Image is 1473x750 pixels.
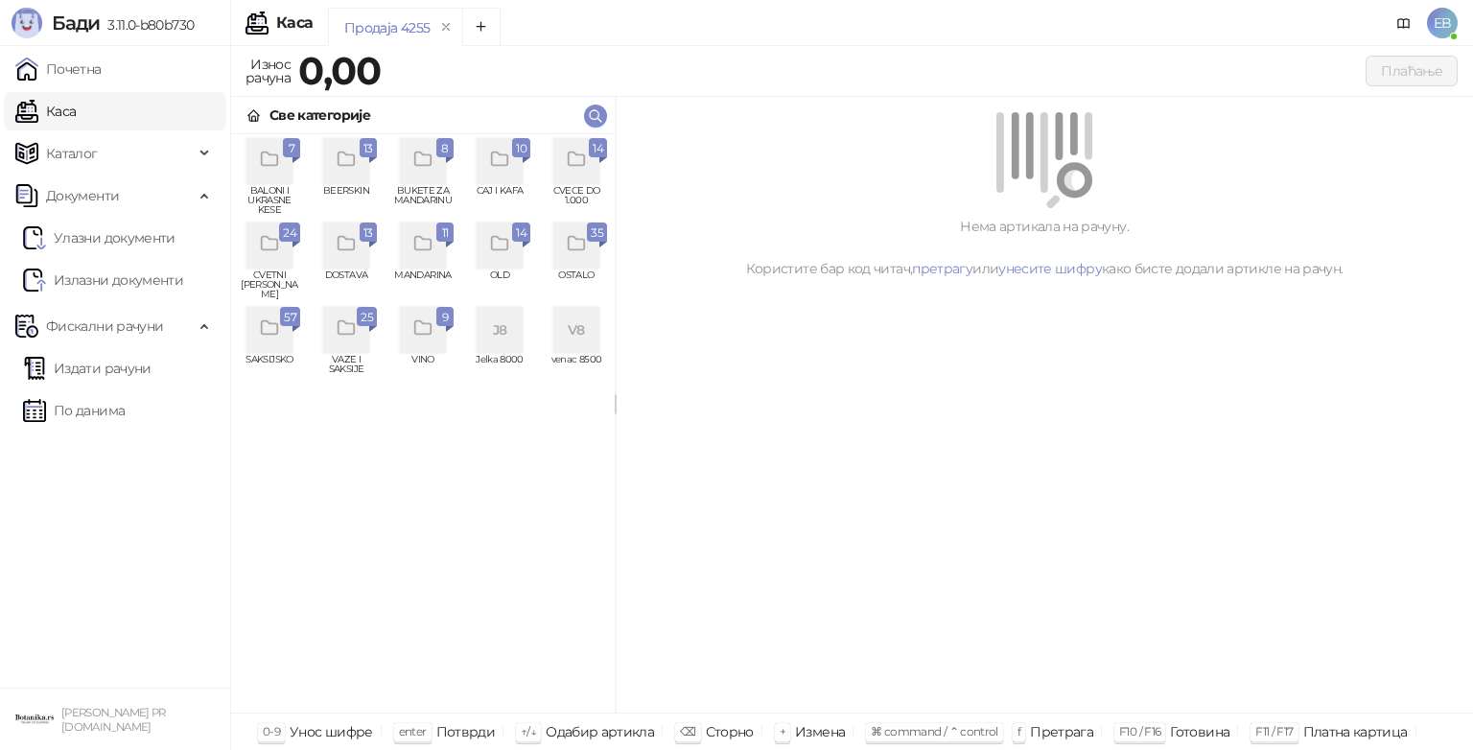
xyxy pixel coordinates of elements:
span: 10 [516,138,526,159]
span: ⌫ [680,724,695,738]
span: Бади [52,12,100,35]
a: Издати рачуни [23,349,152,387]
a: Излазни документи [23,261,183,299]
button: Плаћање [1366,56,1458,86]
span: 3.11.0-b80b730 [100,16,194,34]
span: 14 [593,138,603,159]
span: Jelka 8000 [469,355,530,384]
div: Потврди [436,719,496,744]
span: BEERSKIN [316,186,377,215]
span: enter [399,724,427,738]
span: BALONI I UKRASNE KESE [239,186,300,215]
span: 25 [361,307,373,328]
span: + [780,724,785,738]
span: 13 [363,223,373,244]
span: CVECE DO 1.000 [546,186,607,215]
div: J8 [477,307,523,353]
div: grid [231,134,615,713]
span: F11 / F17 [1255,724,1293,738]
div: Каса [276,15,313,31]
div: Платна картица [1303,719,1408,744]
span: VINO [392,355,454,384]
div: Нема артикала на рачуну. Користите бар код читач, или како бисте додали артикле на рачун. [639,216,1450,279]
img: 64x64-companyLogo-0e2e8aaa-0bd2-431b-8613-6e3c65811325.png [15,700,54,738]
span: 7 [287,138,296,159]
span: venac 8500 [546,355,607,384]
span: OSTALO [546,270,607,299]
span: BUKETE ZA MANDARINU [392,186,454,215]
img: Logo [12,8,42,38]
div: Претрага [1030,719,1093,744]
span: ⌘ command / ⌃ control [871,724,998,738]
div: Унос шифре [290,719,373,744]
span: Фискални рачуни [46,307,163,345]
button: remove [433,19,458,35]
span: ↑/↓ [521,724,536,738]
span: OLD [469,270,530,299]
span: 13 [363,138,373,159]
a: претрагу [912,260,972,277]
span: SAKSIJSKO [239,355,300,384]
strong: 0,00 [298,47,381,94]
a: По данима [23,391,125,430]
span: EB [1427,8,1458,38]
span: Каталог [46,134,98,173]
div: Готовина [1170,719,1229,744]
span: 11 [440,223,450,244]
span: CAJ I KAFA [469,186,530,215]
div: V8 [553,307,599,353]
span: f [1017,724,1020,738]
span: 9 [440,307,450,328]
a: Почетна [15,50,102,88]
a: Документација [1389,8,1419,38]
span: 35 [591,223,603,244]
span: 57 [284,307,296,328]
span: CVETNI [PERSON_NAME] [239,270,300,299]
span: 8 [440,138,450,159]
a: Ulazni dokumentiУлазни документи [23,219,175,257]
button: Add tab [462,8,501,46]
span: DOSTAVA [316,270,377,299]
span: Документи [46,176,119,215]
div: Износ рачуна [242,52,294,90]
span: F10 / F16 [1119,724,1160,738]
span: 24 [283,223,296,244]
span: 0-9 [263,724,280,738]
span: 14 [516,223,526,244]
small: [PERSON_NAME] PR [DOMAIN_NAME] [61,706,166,734]
div: Одабир артикла [546,719,654,744]
div: Продаја 4255 [344,17,430,38]
div: Све категорије [269,105,370,126]
span: VAZE I SAKSIJE [316,355,377,384]
div: Измена [795,719,845,744]
a: Каса [15,92,76,130]
span: MANDARINA [392,270,454,299]
div: Сторно [706,719,754,744]
a: унесите шифру [998,260,1102,277]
